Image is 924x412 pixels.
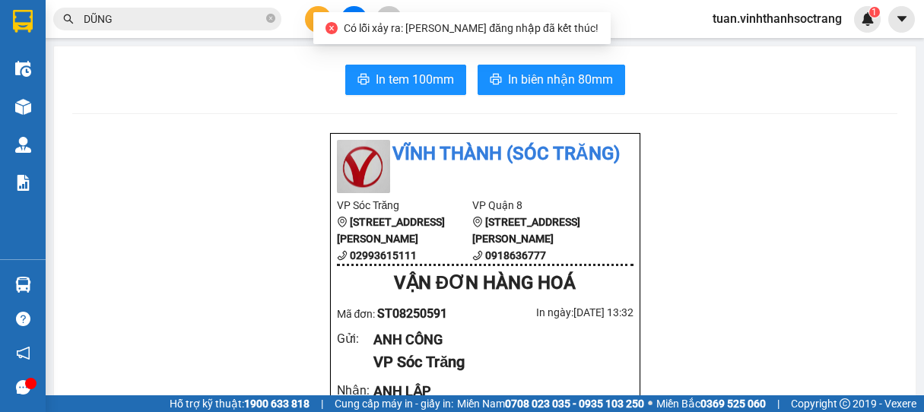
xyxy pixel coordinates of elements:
[244,398,310,410] strong: 1900 633 818
[861,12,875,26] img: icon-new-feature
[869,7,880,17] sup: 1
[266,14,275,23] span: close-circle
[700,9,854,28] span: tuan.vinhthanhsoctrang
[700,398,766,410] strong: 0369 525 060
[872,7,877,17] span: 1
[373,381,621,402] div: ANH LẬP
[16,346,30,360] span: notification
[13,10,33,33] img: logo-vxr
[15,99,31,115] img: warehouse-icon
[505,398,644,410] strong: 0708 023 035 - 0935 103 250
[16,380,30,395] span: message
[472,217,483,227] span: environment
[15,175,31,191] img: solution-icon
[373,350,621,374] div: VP Sóc Trăng
[341,6,367,33] button: file-add
[344,22,598,34] span: Có lỗi xảy ra: [PERSON_NAME] đăng nhập đã kết thúc!
[337,250,348,261] span: phone
[16,312,30,326] span: question-circle
[376,70,454,89] span: In tem 100mm
[15,277,31,293] img: warehouse-icon
[337,269,633,298] div: VẬN ĐƠN HÀNG HOÁ
[508,70,613,89] span: In biên nhận 80mm
[15,61,31,77] img: warehouse-icon
[337,140,633,169] li: Vĩnh Thành (Sóc Trăng)
[472,216,580,245] b: [STREET_ADDRESS][PERSON_NAME]
[321,395,323,412] span: |
[656,395,766,412] span: Miền Bắc
[485,304,633,321] div: In ngày: [DATE] 13:32
[337,140,390,193] img: logo.jpg
[373,329,621,350] div: ANH CÔNG
[777,395,780,412] span: |
[648,401,653,407] span: ⚪️
[335,395,453,412] span: Cung cấp máy in - giấy in:
[337,381,374,400] div: Nhận :
[337,217,348,227] span: environment
[376,6,402,33] button: aim
[457,395,644,412] span: Miền Nam
[472,197,608,214] li: VP Quận 8
[490,73,502,87] span: printer
[63,14,74,24] span: search
[840,398,850,409] span: copyright
[485,249,546,261] b: 0918636777
[266,12,275,27] span: close-circle
[337,329,374,348] div: Gửi :
[325,22,338,34] span: close-circle
[345,65,466,95] button: printerIn tem 100mm
[895,12,909,26] span: caret-down
[337,216,445,245] b: [STREET_ADDRESS][PERSON_NAME]
[357,73,370,87] span: printer
[888,6,915,33] button: caret-down
[472,250,483,261] span: phone
[337,197,473,214] li: VP Sóc Trăng
[15,137,31,153] img: warehouse-icon
[305,6,332,33] button: plus
[478,65,625,95] button: printerIn biên nhận 80mm
[377,306,447,321] span: ST08250591
[350,249,417,261] b: 02993615111
[337,304,485,323] div: Mã đơn:
[170,395,310,412] span: Hỗ trợ kỹ thuật:
[84,11,263,27] input: Tìm tên, số ĐT hoặc mã đơn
